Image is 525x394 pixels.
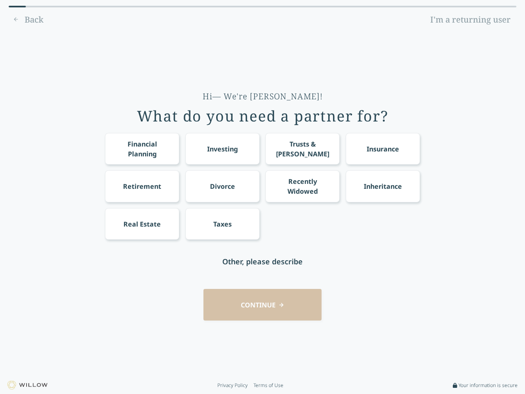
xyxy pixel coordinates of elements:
div: Real Estate [123,219,161,229]
a: Privacy Policy [217,382,248,389]
div: Financial Planning [113,139,172,159]
div: Inheritance [364,181,402,191]
div: Retirement [123,181,161,191]
div: Divorce [210,181,235,191]
span: Your information is secure [459,382,518,389]
div: Trusts & [PERSON_NAME] [273,139,332,159]
div: Investing [207,144,238,154]
div: Recently Widowed [273,176,332,196]
img: Willow logo [7,381,48,389]
div: Other, please describe [222,256,303,267]
div: Hi— We're [PERSON_NAME]! [203,91,323,102]
div: What do you need a partner for? [137,108,388,124]
div: Insurance [367,144,399,154]
div: Taxes [213,219,232,229]
a: Terms of Use [253,382,283,389]
div: 0% complete [9,6,26,7]
a: I'm a returning user [425,13,516,26]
